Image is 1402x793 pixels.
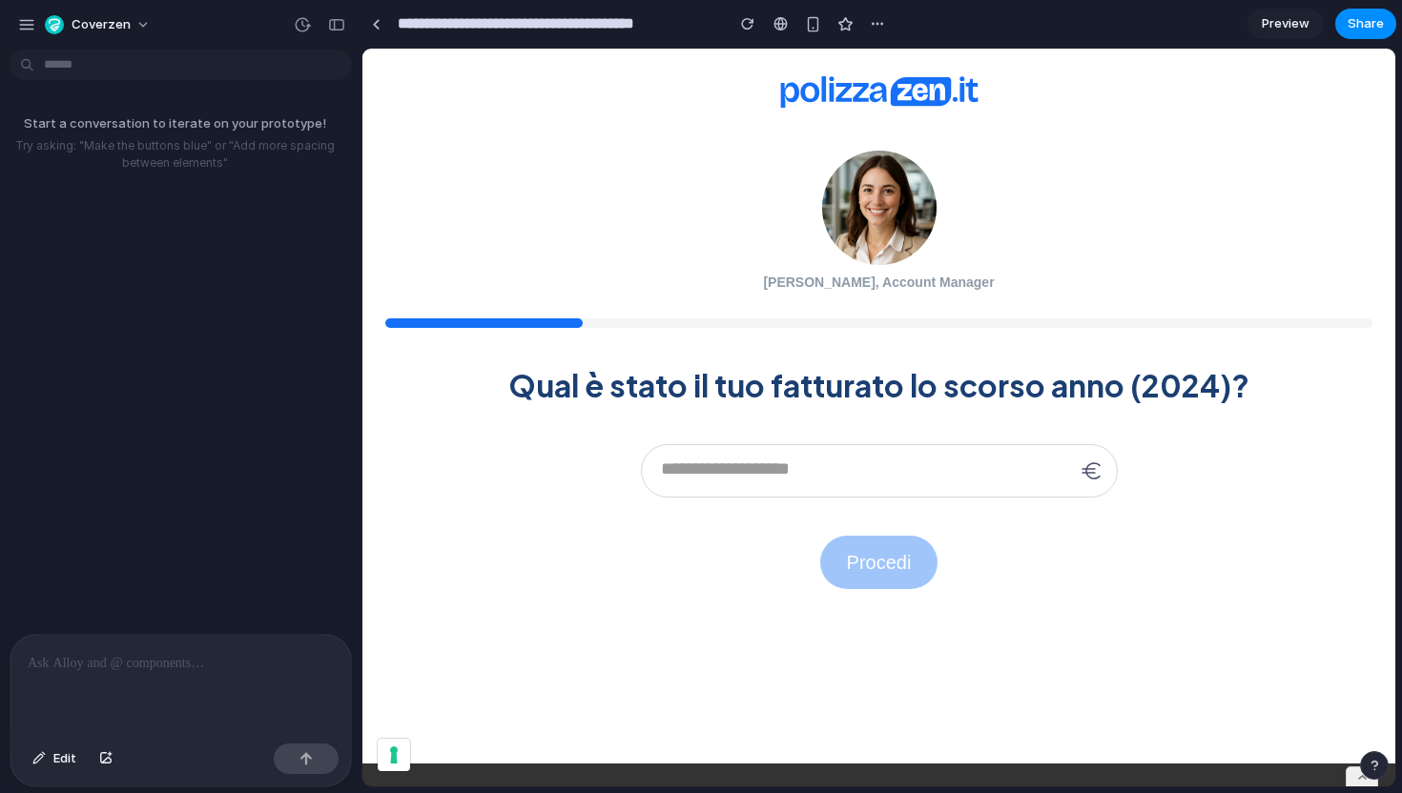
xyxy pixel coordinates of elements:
[37,10,160,40] button: Coverzen
[1262,14,1309,33] span: Preview
[938,646,1033,738] iframe: Chat Widget
[401,224,631,243] div: [PERSON_NAME], Account Manager
[1247,9,1324,39] a: Preview
[72,15,131,34] span: Coverzen
[1348,14,1384,33] span: Share
[53,749,76,768] span: Edit
[23,743,86,774] button: Edit
[146,317,887,357] p: Qual è stato il tuo fatturato lo scorso anno (2024)?
[1335,9,1396,39] button: Share
[8,137,342,172] p: Try asking: "Make the buttons blue" or "Add more spacing between elements"
[15,690,48,722] button: Le tue preferenze relative al consenso per le tecnologie di tracciamento
[8,114,342,133] p: Start a conversation to iterate on your prototype!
